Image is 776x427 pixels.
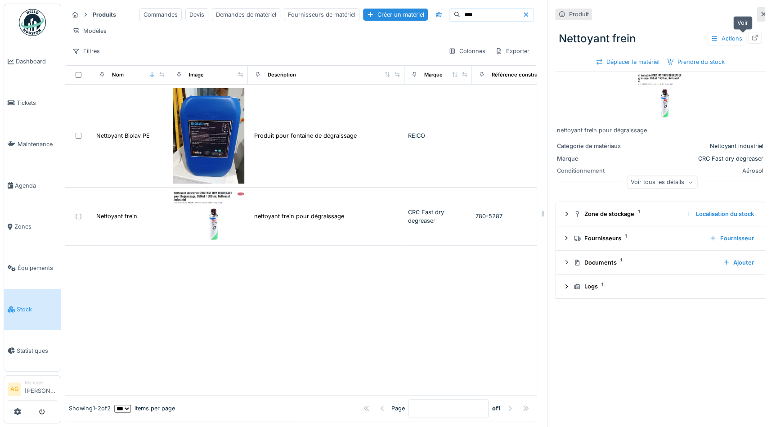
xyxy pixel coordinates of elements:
span: Équipements [18,264,57,272]
div: Page [391,404,405,413]
div: Conditionnement [557,166,624,175]
summary: Fournisseurs1Fournisseur [559,230,761,247]
div: Image [189,71,204,79]
div: Nettoyant Biolav PE [96,131,150,140]
summary: Documents1Ajouter [559,254,761,271]
span: Tickets [17,99,57,107]
div: Créer un matériel [363,9,428,21]
div: Catégorie de matériaux [557,142,624,150]
div: Fournisseurs [574,234,702,243]
span: Statistiques [17,346,57,355]
div: Showing 1 - 2 of 2 [69,404,111,413]
div: Manager [25,379,57,386]
span: Agenda [15,181,57,190]
span: Maintenance [18,140,57,148]
div: Fournisseurs de matériel [284,8,359,21]
span: Dashboard [16,57,57,66]
div: REICO [408,131,468,140]
a: Équipements [4,247,61,289]
div: Marque [424,71,443,79]
div: Voir [733,16,752,29]
div: Logs [574,282,754,291]
img: Nettoyant frein [638,74,683,119]
img: Badge_color-CXgf-gQk.svg [19,9,46,36]
div: Nettoyant frein [555,27,765,50]
div: Déplacer le matériel [592,56,663,68]
div: Ajouter [719,256,758,269]
div: Devis [185,8,208,21]
li: [PERSON_NAME] [25,379,57,399]
div: Documents [574,258,715,267]
div: Marque [557,154,624,163]
span: Stock [17,305,57,314]
div: Aérosol [628,166,763,175]
div: Fournisseur [706,232,758,244]
div: nettoyant frein pour dégraissage [254,212,344,220]
a: Maintenance [4,124,61,165]
a: Agenda [4,165,61,206]
a: Statistiques [4,330,61,371]
div: Description [268,71,296,79]
div: Nettoyant industriel [628,142,763,150]
summary: Zone de stockage1Localisation du stock [559,206,761,222]
div: Colonnes [444,45,489,58]
div: Produit pour fontaine de dégraissage [254,131,357,140]
li: AG [8,382,21,396]
strong: of 1 [492,404,501,413]
div: Zone de stockage [574,210,678,218]
a: Tickets [4,82,61,124]
div: Produit [569,10,589,18]
div: Voir tous les détails [627,175,697,189]
div: Nettoyant frein [96,212,137,220]
a: AG Manager[PERSON_NAME] [8,379,57,401]
span: Zones [14,222,57,231]
strong: Produits [89,10,120,19]
div: Modèles [68,24,111,37]
div: 780-5287 [475,212,573,220]
img: Nettoyant frein [173,191,244,242]
div: Actions [707,32,746,45]
div: CRC Fast dry degreaser [628,154,763,163]
div: Exporter [491,45,534,58]
div: nettoyant frein pour dégraissage [557,126,763,135]
div: Référence constructeur [492,71,551,79]
div: Nom [112,71,124,79]
a: Stock [4,289,61,330]
div: Prendre du stock [663,56,728,68]
a: Zones [4,206,61,247]
img: Nettoyant Biolav PE [173,88,244,184]
div: Commandes [139,8,182,21]
div: Localisation du stock [682,208,758,220]
a: Dashboard [4,41,61,82]
div: items per page [114,404,175,413]
div: Filtres [68,45,104,58]
div: CRC Fast dry degreaser [408,208,468,225]
summary: Logs1 [559,279,761,295]
div: Demandes de matériel [212,8,280,21]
